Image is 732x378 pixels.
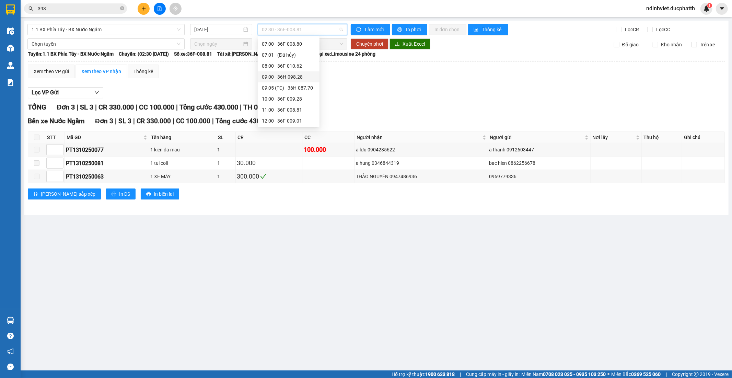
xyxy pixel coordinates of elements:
span: file-add [157,6,162,11]
span: printer [146,192,151,197]
div: 1 [217,173,234,180]
span: Lọc CR [623,26,640,33]
span: | [173,117,174,125]
button: printerIn biên lai [141,188,179,199]
span: 1 [708,3,711,8]
span: | [133,117,135,125]
span: | [176,103,178,111]
span: Mã GD [67,134,142,141]
strong: 0369 525 060 [631,371,661,377]
div: 1 XE MÁY [150,173,215,180]
span: Lọc CC [654,26,672,33]
input: 14/10/2025 [194,26,242,33]
span: Miền Bắc [611,370,661,378]
span: Đã giao [619,41,641,48]
div: 09:00 - 36H-098.28 [262,73,315,81]
strong: 1900 633 818 [425,371,455,377]
span: Hỗ trợ kỹ thuật: [392,370,455,378]
div: 09:05 (TC) - 36H-087.70 [262,84,315,92]
img: warehouse-icon [7,62,14,69]
div: bac hien 0862256678 [489,159,589,167]
th: CR [236,132,303,143]
span: close-circle [120,5,124,12]
span: Miền Nam [521,370,606,378]
span: bar-chart [474,27,479,33]
span: | [666,370,667,378]
td: PT1310250063 [65,170,149,183]
span: copyright [694,372,699,377]
img: icon-new-feature [704,5,710,12]
span: caret-down [719,5,725,12]
span: Cung cấp máy in - giấy in: [466,370,520,378]
div: PT1310250077 [66,146,148,154]
button: caret-down [716,3,728,15]
span: download [395,42,400,47]
span: Trên xe [697,41,718,48]
th: STT [45,132,65,143]
span: Thống kê [482,26,503,33]
button: syncLàm mới [351,24,390,35]
span: | [240,103,242,111]
span: | [136,103,137,111]
strong: 0708 023 035 - 0935 103 250 [543,371,606,377]
span: ⚪️ [607,373,609,376]
span: Nơi lấy [592,134,635,141]
button: file-add [154,3,166,15]
div: PT1310250081 [66,159,148,168]
span: Người gửi [490,134,583,141]
span: check [260,173,266,180]
span: close-circle [120,6,124,10]
button: Chuyển phơi [351,38,388,49]
span: | [95,103,97,111]
div: 1 [217,159,234,167]
span: aim [173,6,178,11]
div: PT1310250063 [66,172,148,181]
th: Tên hàng [149,132,216,143]
span: Kho nhận [658,41,685,48]
td: PT1310250077 [65,143,149,157]
button: bar-chartThống kê [468,24,508,35]
span: In biên lai [154,190,174,198]
span: Người nhận [357,134,481,141]
span: plus [141,6,146,11]
span: 1.1 BX Phía Tây - BX Nước Ngầm [32,24,181,35]
span: TỔNG [28,103,46,111]
div: 1 [217,146,234,153]
span: question-circle [7,333,14,339]
div: a hung 0346844319 [356,159,487,167]
div: 10:00 - 36F-009.28 [262,95,315,103]
span: SL 3 [118,117,131,125]
span: In phơi [406,26,422,33]
span: printer [112,192,116,197]
span: Lọc VP Gửi [32,88,59,97]
span: Tổng cước 430.000 [216,117,274,125]
span: Loại xe: Limousine 24 phòng [314,50,375,58]
div: Xem theo VP gửi [34,68,69,75]
td: PT1310250081 [65,157,149,170]
div: 1 tui coli [150,159,215,167]
div: Xem theo VP nhận [81,68,121,75]
img: logo-vxr [6,4,15,15]
button: In đơn chọn [429,24,466,35]
span: Chuyến: (02:30 [DATE]) [119,50,169,58]
span: | [77,103,78,111]
span: Bến xe Nước Ngầm [28,117,85,125]
span: | [115,117,117,125]
th: Ghi chú [682,132,725,143]
span: Xuất Excel [403,40,425,48]
span: down [94,90,100,95]
span: sort-ascending [33,192,38,197]
span: CR 330.000 [98,103,134,111]
div: 11:00 - 36F-008.81 [262,106,315,114]
button: downloadXuất Excel [390,38,430,49]
div: 0969779336 [489,173,589,180]
span: CC 100.000 [176,117,210,125]
div: a thanh 0912603447 [489,146,589,153]
img: warehouse-icon [7,45,14,52]
span: Tổng cước 430.000 [179,103,238,111]
th: CC [303,132,355,143]
th: SL [216,132,236,143]
input: Chọn ngày [194,40,242,48]
input: Tìm tên, số ĐT hoặc mã đơn [38,5,119,12]
div: Thống kê [133,68,153,75]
